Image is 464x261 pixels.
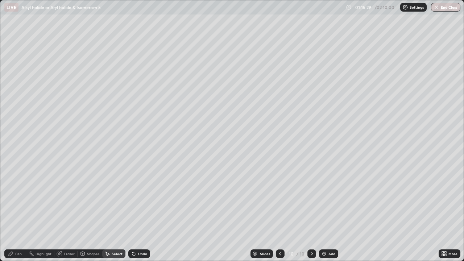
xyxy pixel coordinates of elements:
p: Alkyl halide or Aryl halide & Isomerism 5 [21,4,101,10]
div: Slides [260,252,270,256]
img: end-class-cross [434,4,439,10]
div: Highlight [36,252,51,256]
div: / [296,252,298,256]
div: Select [112,252,123,256]
div: More [448,252,457,256]
p: Settings [410,5,424,9]
div: Shapes [87,252,99,256]
div: Undo [138,252,147,256]
img: add-slide-button [321,251,327,257]
div: Add [328,252,335,256]
button: End Class [431,3,460,12]
p: LIVE [7,4,16,10]
img: class-settings-icons [402,4,408,10]
div: 10 [300,250,304,257]
div: Pen [15,252,22,256]
div: Eraser [64,252,75,256]
div: 10 [287,252,295,256]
